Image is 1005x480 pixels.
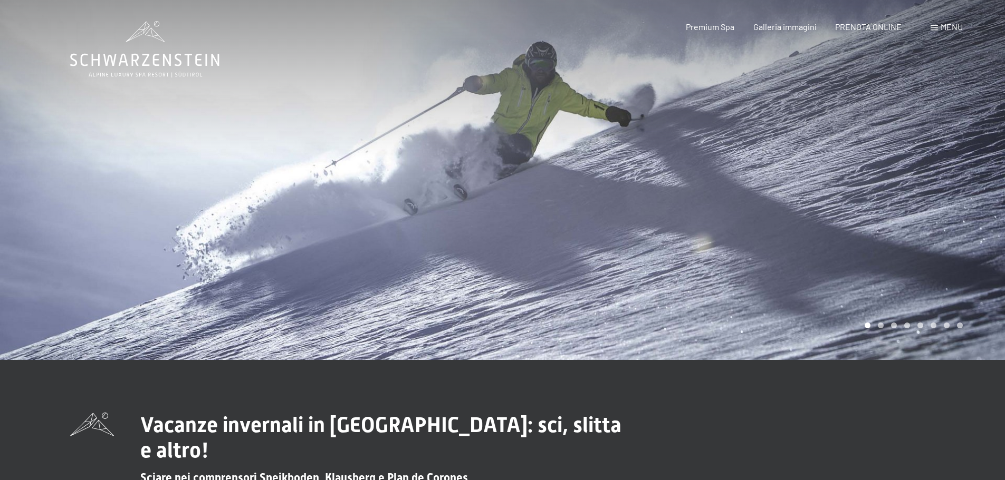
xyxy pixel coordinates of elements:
[865,322,870,328] div: Carousel Page 1 (Current Slide)
[753,22,817,32] a: Galleria immagini
[861,322,963,328] div: Carousel Pagination
[904,322,910,328] div: Carousel Page 4
[835,22,902,32] a: PRENOTA ONLINE
[686,22,734,32] a: Premium Spa
[917,322,923,328] div: Carousel Page 5
[140,413,621,463] span: Vacanze invernali in [GEOGRAPHIC_DATA]: sci, slitta e altro!
[941,22,963,32] span: Menu
[957,322,963,328] div: Carousel Page 8
[891,322,897,328] div: Carousel Page 3
[944,322,950,328] div: Carousel Page 7
[931,322,936,328] div: Carousel Page 6
[878,322,884,328] div: Carousel Page 2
